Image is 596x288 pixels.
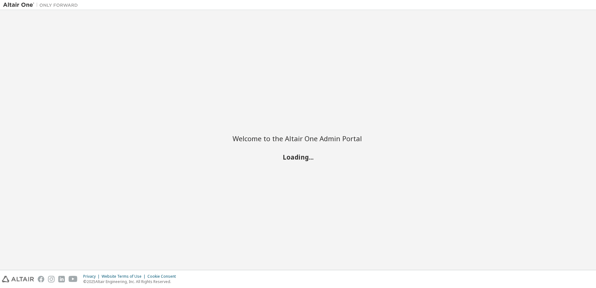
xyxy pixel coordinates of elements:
[38,276,44,282] img: facebook.svg
[58,276,65,282] img: linkedin.svg
[233,134,363,143] h2: Welcome to the Altair One Admin Portal
[2,276,34,282] img: altair_logo.svg
[102,274,147,279] div: Website Terms of Use
[233,153,363,161] h2: Loading...
[83,274,102,279] div: Privacy
[69,276,78,282] img: youtube.svg
[3,2,81,8] img: Altair One
[83,279,180,284] p: © 2025 Altair Engineering, Inc. All Rights Reserved.
[48,276,55,282] img: instagram.svg
[147,274,180,279] div: Cookie Consent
